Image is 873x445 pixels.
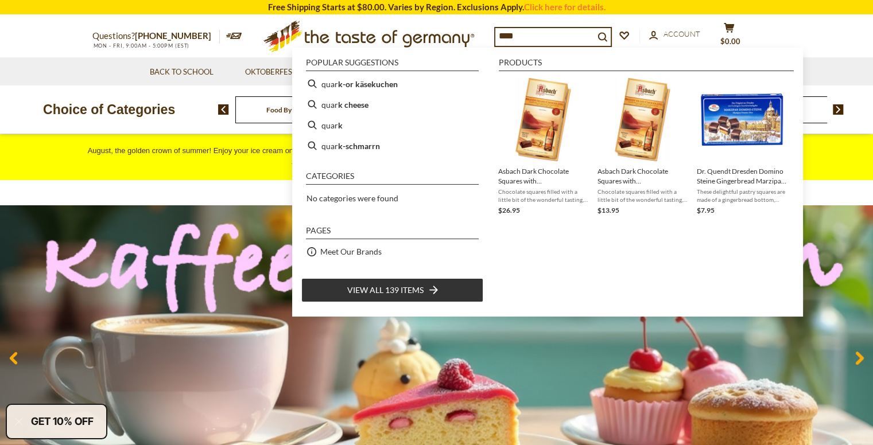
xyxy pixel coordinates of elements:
[692,73,791,221] li: Dr. Quendt Dresden Domino Steine Gingerbread Marzipan Squares, 7.05 oz
[320,245,382,258] a: Meet Our Brands
[338,119,343,132] b: k
[524,2,606,12] a: Click here for details.
[301,115,483,135] li: quark
[306,193,398,203] span: No categories were found
[338,98,368,111] b: k cheese
[498,78,588,216] a: Asbach Dark Chocolate Squares with Brandy and Sugar Crust in Large Gift BoxAsbach Dark Chocolate ...
[306,172,479,185] li: Categories
[301,135,483,156] li: quark-schmarrn
[593,73,692,221] li: Asbach Dark Chocolate Squares with Brandy, Small Gift Box, 4.4 oz
[266,106,321,114] a: Food By Category
[649,28,700,41] a: Account
[292,48,803,316] div: Instant Search Results
[664,29,700,38] span: Account
[92,42,190,49] span: MON - FRI, 9:00AM - 5:00PM (EST)
[301,241,483,262] li: Meet Our Brands
[498,206,520,214] span: $26.95
[301,94,483,115] li: quark cheese
[301,278,483,302] li: View all 139 items
[499,58,794,71] li: Products
[338,77,398,91] b: k-or käsekuchen
[301,73,483,94] li: quark-or käsekuchen
[597,78,688,216] a: Asbach Dark Chocolate Squares with Brandy and Sugar Crust in Small Gift BoxAsbach Dark Chocolate ...
[338,139,380,153] b: k-schmarrn
[494,73,593,221] li: Asbach Dark Chocolate Squares with Brandy and Sugar Crust, Large Gift Box, 8.8 oz
[720,37,740,46] span: $0.00
[88,146,786,169] span: August, the golden crown of summer! Enjoy your ice cream on a sun-drenched afternoon with unique ...
[601,78,684,161] img: Asbach Dark Chocolate Squares with Brandy and Sugar Crust in Small Gift Box
[306,227,479,239] li: Pages
[597,188,688,204] span: Chocolate squares filled with a little bit of the wonderful tasting, premium German [PERSON_NAME]...
[597,206,619,214] span: $13.95
[697,78,787,216] a: Dr. Quendt Dresden Domino Steine Gingerbread Marzipan Squares, 7.05 ozThese delightful pastry squ...
[306,58,479,71] li: Popular suggestions
[597,166,688,186] span: Asbach Dark Chocolate Squares with [PERSON_NAME], Small Gift Box, 4.4 oz
[697,188,787,204] span: These delightful pastry squares are made of a gingerbread bottom, topped by layers of marzipan an...
[135,30,211,41] a: [PHONE_NUMBER]
[245,66,304,79] a: Oktoberfest
[347,284,424,296] span: View all 139 items
[498,188,588,204] span: Chocolate squares filled with a little bit of the wonderful tasting, premium German [PERSON_NAME]...
[502,78,585,161] img: Asbach Dark Chocolate Squares with Brandy and Sugar Crust in Large Gift Box
[697,166,787,186] span: Dr. Quendt Dresden Domino Steine Gingerbread Marzipan Squares, 7.05 oz
[218,104,229,115] img: previous arrow
[92,29,220,44] p: Questions?
[833,104,844,115] img: next arrow
[697,206,715,214] span: $7.95
[150,66,214,79] a: Back to School
[712,22,747,51] button: $0.00
[498,166,588,186] span: Asbach Dark Chocolate Squares with [PERSON_NAME] and Sugar Crust, Large Gift Box, 8.8 oz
